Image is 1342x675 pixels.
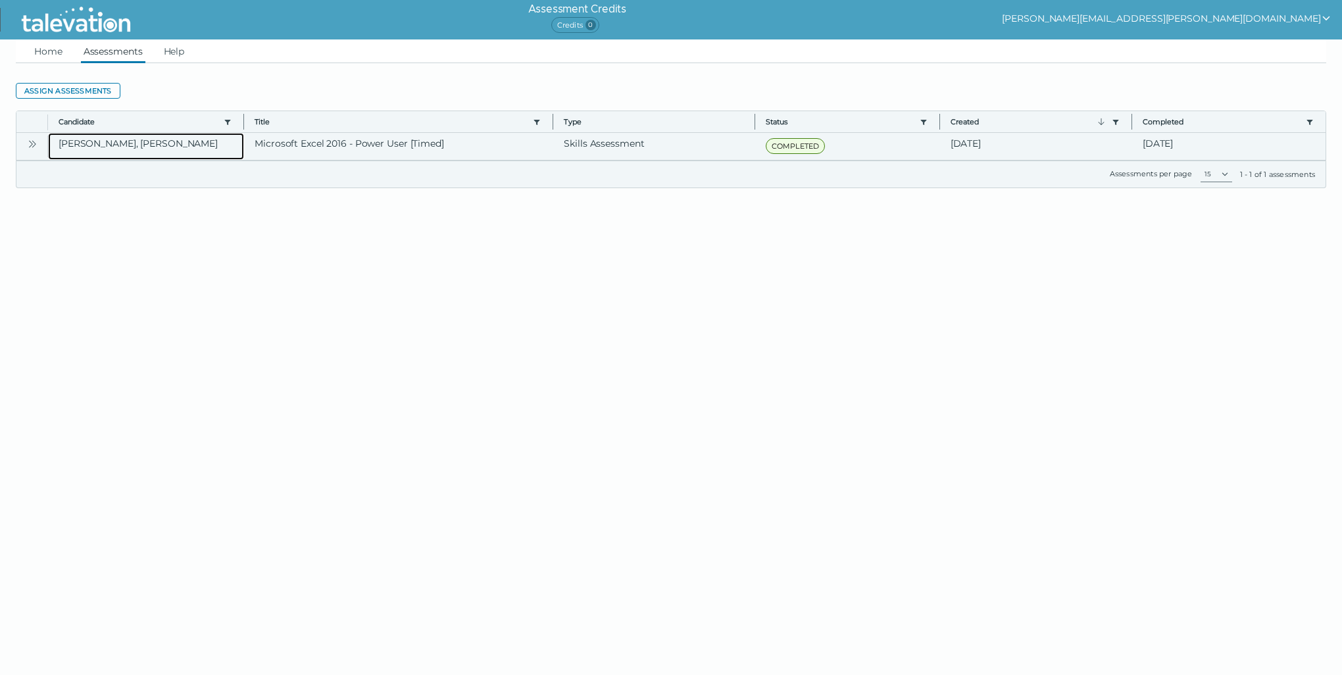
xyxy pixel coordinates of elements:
span: Type [564,116,743,127]
label: Assessments per page [1110,169,1193,178]
button: Created [951,116,1106,127]
h6: Assessment Credits [528,1,626,17]
a: Home [32,39,65,63]
button: Candidate [59,116,218,127]
button: Title [255,116,528,127]
button: Column resize handle [1128,107,1136,136]
button: Open [24,136,40,151]
clr-dg-cell: [DATE] [940,133,1132,160]
clr-dg-cell: [PERSON_NAME], [PERSON_NAME] [48,133,244,160]
button: show user actions [1002,11,1331,26]
span: COMPLETED [766,138,826,154]
clr-dg-cell: [DATE] [1132,133,1326,160]
div: 1 - 1 of 1 assessments [1240,169,1315,180]
button: Column resize handle [549,107,557,136]
clr-dg-cell: Microsoft Excel 2016 - Power User [Timed] [244,133,553,160]
button: Completed [1143,116,1301,127]
button: Status [766,116,914,127]
a: Help [161,39,187,63]
span: Credits [551,17,599,33]
span: 0 [585,20,596,30]
a: Assessments [81,39,145,63]
clr-dg-cell: Skills Assessment [553,133,755,160]
cds-icon: Open [27,139,37,149]
button: Column resize handle [239,107,248,136]
button: Assign assessments [16,83,120,99]
img: Talevation_Logo_Transparent_white.png [16,3,136,36]
button: Column resize handle [751,107,759,136]
button: Column resize handle [935,107,944,136]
